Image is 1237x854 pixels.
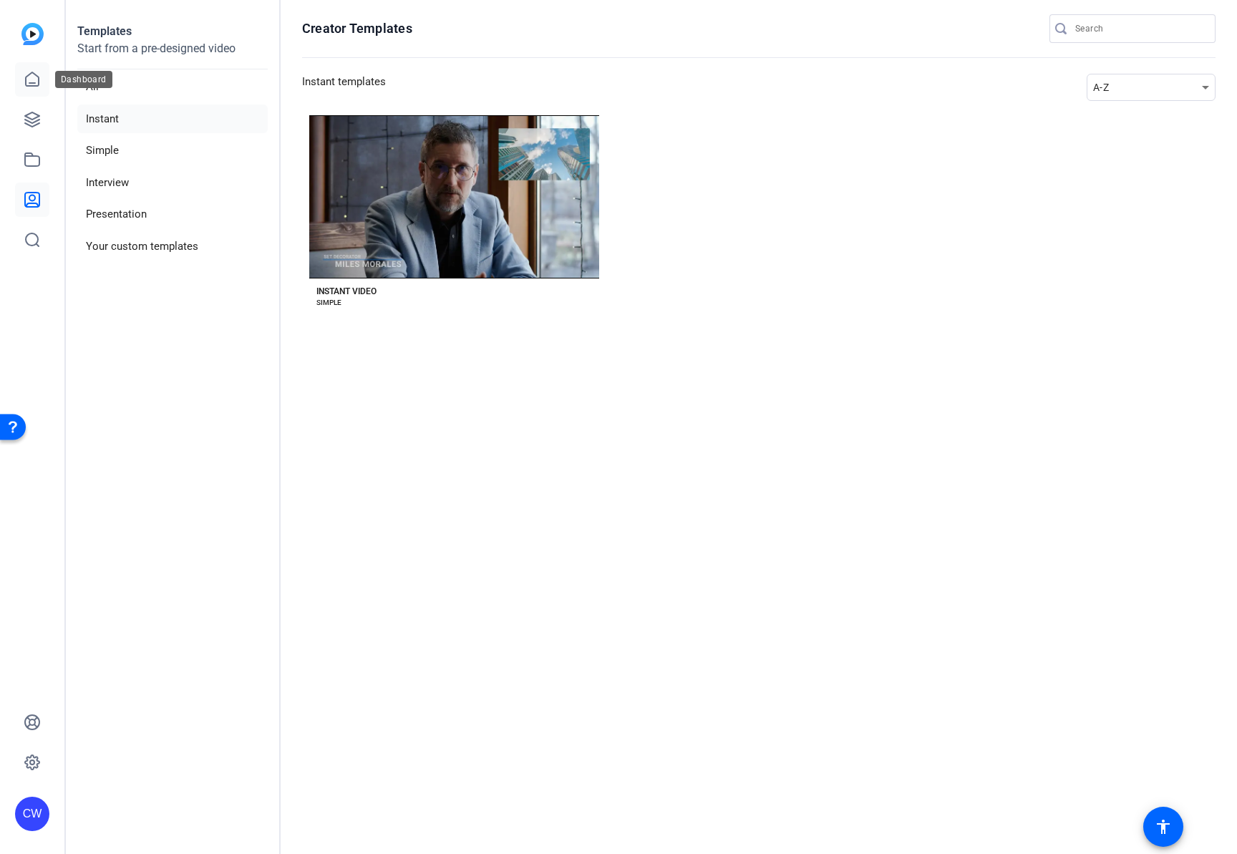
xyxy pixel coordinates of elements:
[316,286,377,297] div: INSTANT VIDEO
[77,200,268,229] li: Presentation
[1155,818,1172,835] mat-icon: accessibility
[77,136,268,165] li: Simple
[1093,82,1109,93] span: A-Z
[55,71,112,88] div: Dashboard
[309,115,599,278] button: Template image
[21,23,44,45] img: blue-gradient.svg
[77,24,132,38] strong: Templates
[1075,20,1204,37] input: Search
[15,797,49,831] div: CW
[302,20,412,37] h1: Creator Templates
[302,74,386,101] h3: Instant templates
[77,168,268,198] li: Interview
[316,297,341,309] div: SIMPLE
[77,105,268,134] li: Instant
[77,72,268,102] li: All
[77,232,268,261] li: Your custom templates
[77,40,268,69] p: Start from a pre-designed video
